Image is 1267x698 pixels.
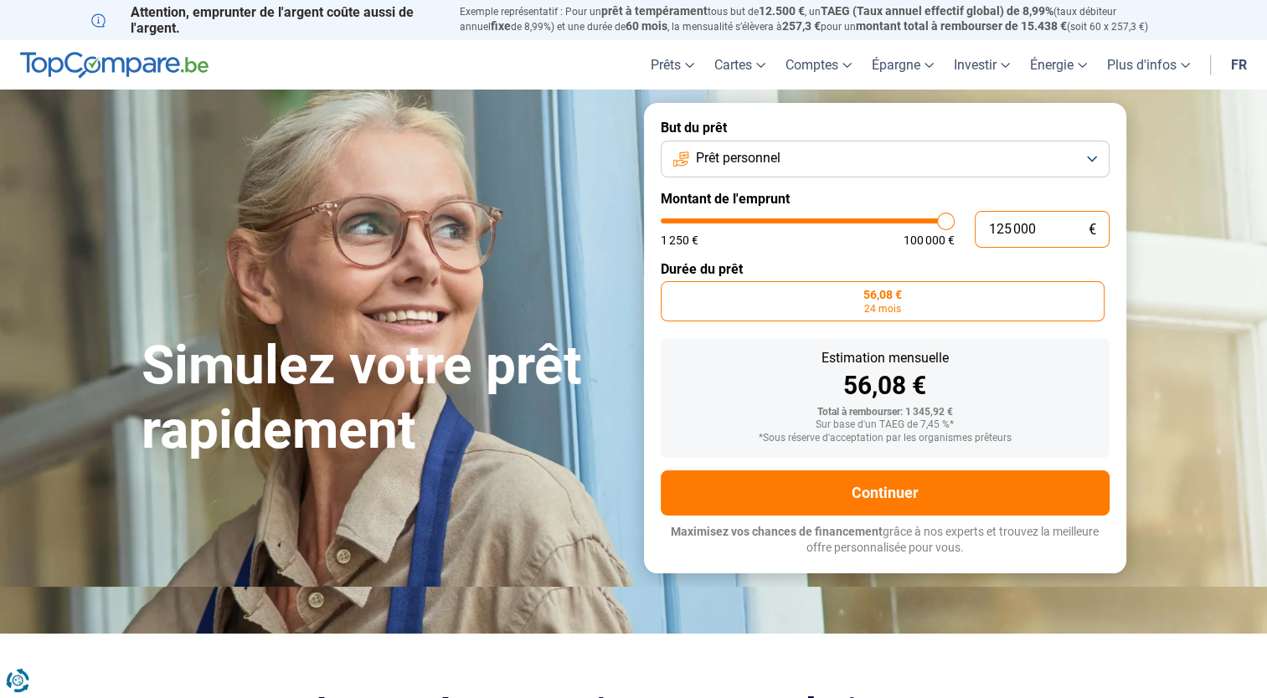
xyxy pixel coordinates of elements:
span: 24 mois [864,304,901,314]
span: TAEG (Taux annuel effectif global) de 8,99% [821,4,1053,18]
div: 56,08 € [674,373,1096,398]
span: 60 mois [626,19,667,33]
span: Maximisez vos chances de financement [671,525,883,538]
span: montant total à rembourser de 15.438 € [856,19,1067,33]
div: *Sous réserve d'acceptation par les organismes prêteurs [674,433,1096,444]
span: € [1089,223,1096,237]
div: Sur base d'un TAEG de 7,45 %* [674,419,1096,431]
a: Énergie [1020,40,1097,90]
span: fixe [491,19,511,33]
p: Exemple représentatif : Pour un tous but de , un (taux débiteur annuel de 8,99%) et une durée de ... [460,4,1177,34]
span: 1 250 € [661,234,698,246]
button: Prêt personnel [661,141,1110,177]
label: Durée du prêt [661,261,1110,277]
label: But du prêt [661,120,1110,136]
span: 12.500 € [759,4,805,18]
p: Attention, emprunter de l'argent coûte aussi de l'argent. [91,4,440,36]
a: Investir [944,40,1020,90]
div: Estimation mensuelle [674,352,1096,365]
span: 56,08 € [863,289,902,300]
span: 257,3 € [782,19,821,33]
label: Montant de l'emprunt [661,191,1110,207]
span: Prêt personnel [696,149,780,167]
a: Cartes [704,40,775,90]
button: Continuer [661,470,1110,516]
span: prêt à tempérament [601,4,708,18]
a: fr [1221,40,1257,90]
div: Total à rembourser: 1 345,92 € [674,407,1096,418]
a: Plus d'infos [1097,40,1200,90]
p: grâce à nos experts et trouvez la meilleure offre personnalisée pour vous. [661,524,1110,557]
img: TopCompare [20,52,209,79]
h1: Simulez votre prêt rapidement [142,334,624,463]
a: Comptes [775,40,862,90]
span: 100 000 € [904,234,955,246]
a: Prêts [641,40,704,90]
a: Épargne [862,40,944,90]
